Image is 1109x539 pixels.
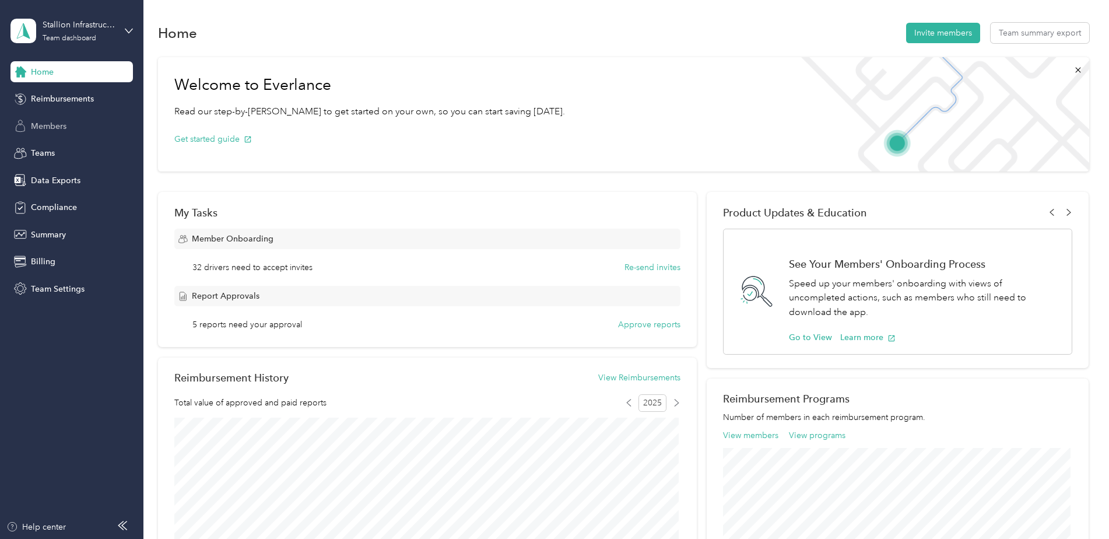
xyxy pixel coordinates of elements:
[31,174,80,187] span: Data Exports
[723,429,778,442] button: View members
[192,318,302,331] span: 5 reports need your approval
[1044,474,1109,539] iframe: Everlance-gr Chat Button Frame
[723,393,1072,405] h2: Reimbursement Programs
[789,57,1089,171] img: Welcome to everlance
[31,283,85,295] span: Team Settings
[174,206,680,219] div: My Tasks
[31,229,66,241] span: Summary
[43,35,96,42] div: Team dashboard
[789,429,845,442] button: View programs
[723,411,1072,423] p: Number of members in each reimbursement program.
[31,201,77,213] span: Compliance
[789,276,1059,320] p: Speed up your members' onboarding with views of uncompleted actions, such as members who still ne...
[31,147,55,159] span: Teams
[840,331,896,344] button: Learn more
[174,76,565,94] h1: Welcome to Everlance
[624,261,680,274] button: Re-send invites
[6,521,66,533] button: Help center
[991,23,1089,43] button: Team summary export
[598,372,680,384] button: View Reimbursements
[174,104,565,119] p: Read our step-by-[PERSON_NAME] to get started on your own, so you can start saving [DATE].
[31,120,66,132] span: Members
[638,394,666,412] span: 2025
[31,256,55,268] span: Billing
[723,206,867,219] span: Product Updates & Education
[174,397,327,409] span: Total value of approved and paid reports
[192,261,313,274] span: 32 drivers need to accept invites
[192,233,273,245] span: Member Onboarding
[31,66,54,78] span: Home
[789,258,1059,270] h1: See Your Members' Onboarding Process
[174,372,289,384] h2: Reimbursement History
[789,331,832,344] button: Go to View
[31,93,94,105] span: Reimbursements
[174,133,252,145] button: Get started guide
[192,290,259,302] span: Report Approvals
[43,19,115,31] div: Stallion Infrastructure Services
[618,318,680,331] button: Approve reports
[906,23,980,43] button: Invite members
[158,27,197,39] h1: Home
